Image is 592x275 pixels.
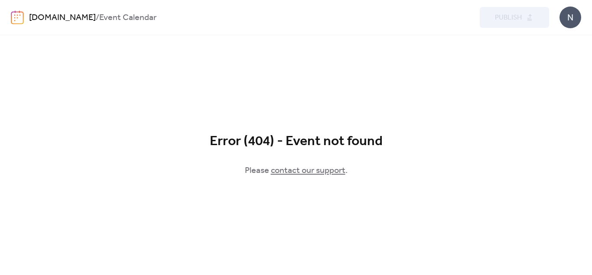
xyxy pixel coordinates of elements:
[271,162,345,179] a: contact our support
[11,10,24,24] img: logo
[96,10,99,26] b: /
[29,10,96,26] a: [DOMAIN_NAME]
[99,10,156,26] b: Event Calendar
[245,164,348,178] span: Please .
[559,7,581,28] div: N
